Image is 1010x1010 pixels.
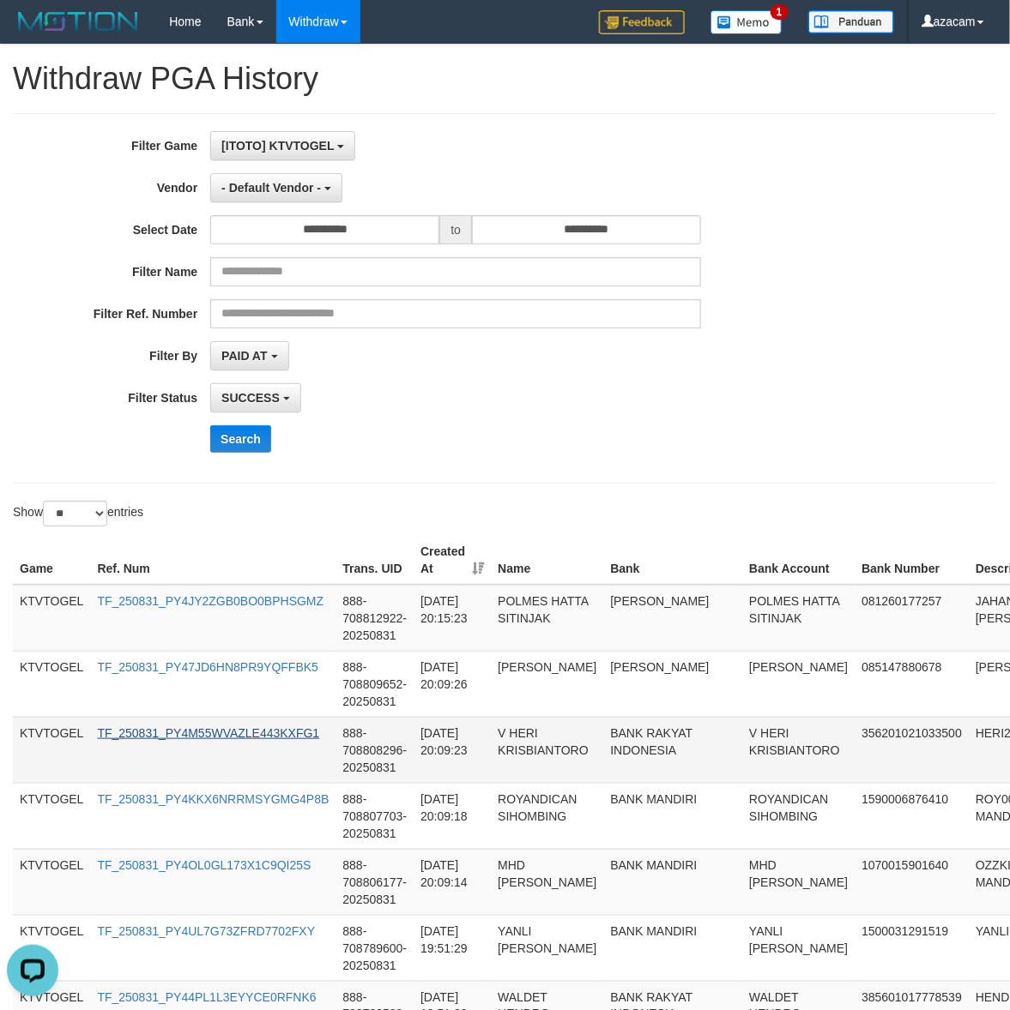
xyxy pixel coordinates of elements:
[855,536,969,585] th: Bank Number
[491,651,603,717] td: [PERSON_NAME]
[603,783,742,849] td: BANK MANDIRI
[808,10,894,33] img: panduan.png
[210,173,342,202] button: - Default Vendor -
[336,717,414,783] td: 888-708808296-20250831
[414,651,491,717] td: [DATE] 20:09:26
[855,783,969,849] td: 1590006876410
[97,792,329,806] a: TF_250831_PY4KKX6NRRMSYGMG4P8B
[13,651,90,717] td: KTVTOGEL
[13,915,90,981] td: KTVTOGEL
[599,10,685,34] img: Feedback.jpg
[603,849,742,915] td: BANK MANDIRI
[336,536,414,585] th: Trans. UID
[491,783,603,849] td: ROYANDICAN SIHOMBING
[855,717,969,783] td: 356201021033500
[336,915,414,981] td: 888-708789600-20250831
[742,849,855,915] td: MHD [PERSON_NAME]
[491,536,603,585] th: Name
[414,585,491,652] td: [DATE] 20:15:23
[13,585,90,652] td: KTVTOGEL
[13,501,143,526] label: Show entries
[742,651,855,717] td: [PERSON_NAME]
[210,425,271,453] button: Search
[13,783,90,849] td: KTVTOGEL
[90,536,336,585] th: Ref. Num
[221,349,267,363] span: PAID AT
[771,4,789,20] span: 1
[221,391,280,405] span: SUCCESS
[742,783,855,849] td: ROYANDICAN SIHOMBING
[742,536,855,585] th: Bank Account
[221,139,334,153] span: [ITOTO] KTVTOGEL
[13,717,90,783] td: KTVTOGEL
[855,585,969,652] td: 081260177257
[210,341,288,370] button: PAID AT
[210,131,355,160] button: [ITOTO] KTVTOGEL
[491,717,603,783] td: V HERI KRISBIANTORO
[414,717,491,783] td: [DATE] 20:09:23
[603,651,742,717] td: [PERSON_NAME]
[855,849,969,915] td: 1070015901640
[97,924,315,938] a: TF_250831_PY4UL7G73ZFRD7702FXY
[97,990,316,1004] a: TF_250831_PY44PL1L3EYYCE0RFNK6
[13,62,997,96] h1: Withdraw PGA History
[603,915,742,981] td: BANK MANDIRI
[97,858,311,872] a: TF_250831_PY4OL0GL173X1C9QI25S
[855,915,969,981] td: 1500031291519
[742,717,855,783] td: V HERI KRISBIANTORO
[97,660,318,674] a: TF_250831_PY47JD6HN8PR9YQFFBK5
[603,717,742,783] td: BANK RAKYAT INDONESIA
[13,9,143,34] img: MOTION_logo.png
[221,181,321,195] span: - Default Vendor -
[336,849,414,915] td: 888-708806177-20250831
[742,915,855,981] td: YANLI [PERSON_NAME]
[336,783,414,849] td: 888-708807703-20250831
[336,585,414,652] td: 888-708812922-20250831
[414,783,491,849] td: [DATE] 20:09:18
[711,10,783,34] img: Button%20Memo.svg
[439,215,472,244] span: to
[491,915,603,981] td: YANLI [PERSON_NAME]
[414,849,491,915] td: [DATE] 20:09:14
[336,651,414,717] td: 888-708809652-20250831
[210,383,301,412] button: SUCCESS
[97,726,319,740] a: TF_250831_PY4M55WVAZLE443KXFG1
[97,594,324,608] a: TF_250831_PY4JY2ZGB0BO0BPHSGMZ
[414,915,491,981] td: [DATE] 19:51:29
[43,501,107,526] select: Showentries
[855,651,969,717] td: 085147880678
[603,585,742,652] td: [PERSON_NAME]
[13,849,90,915] td: KTVTOGEL
[603,536,742,585] th: Bank
[491,849,603,915] td: MHD [PERSON_NAME]
[491,585,603,652] td: POLMES HATTA SITINJAK
[13,536,90,585] th: Game
[742,585,855,652] td: POLMES HATTA SITINJAK
[7,7,58,58] button: Open LiveChat chat widget
[414,536,491,585] th: Created At: activate to sort column ascending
